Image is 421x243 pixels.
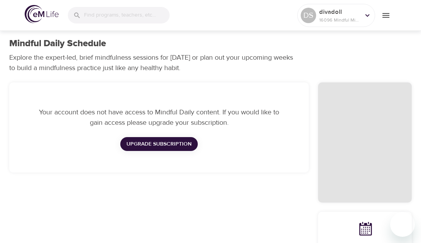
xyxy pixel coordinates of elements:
button: Upgrade Subscription [120,137,198,151]
img: logo [25,5,59,23]
h1: Mindful Daily Schedule [9,38,106,49]
div: DS [301,8,316,23]
p: Explore the expert-led, brief mindfulness sessions for [DATE] or plan out your upcoming weeks to ... [9,52,298,73]
button: menu [375,5,396,26]
p: 16096 Mindful Minutes [319,17,360,23]
p: Your account does not have access to Mindful Daily content. If you would like to gain access plea... [34,107,284,128]
span: Upgrade Subscription [126,139,192,149]
p: divadoll [319,7,360,17]
iframe: Button to launch messaging window [390,212,415,237]
input: Find programs, teachers, etc... [84,7,170,23]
